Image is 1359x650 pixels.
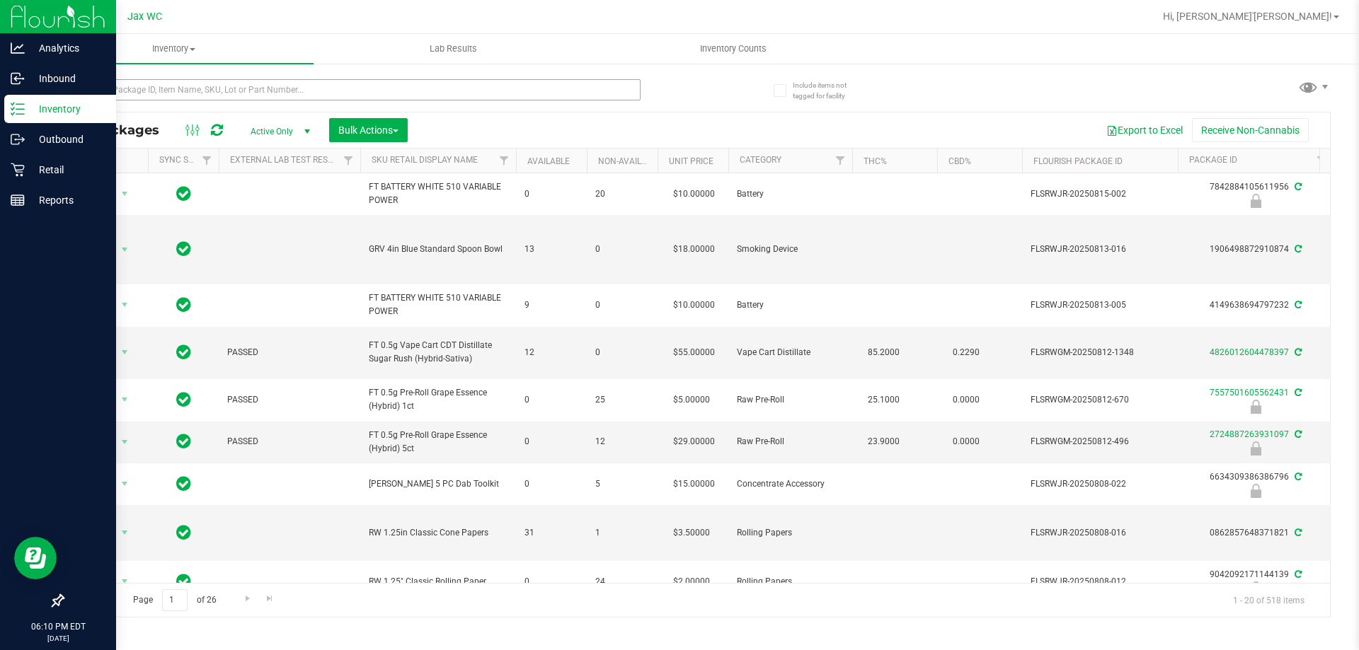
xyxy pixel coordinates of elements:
div: 7842884105611956 [1176,180,1336,208]
span: In Sync [176,474,191,494]
span: 25 [595,393,649,407]
inline-svg: Retail [11,163,25,177]
span: Vape Cart Distillate [737,346,844,359]
span: FLSRWGM-20250812-1348 [1031,346,1169,359]
span: Page of 26 [121,589,228,611]
span: In Sync [176,184,191,204]
span: $55.00000 [666,342,722,363]
span: 0.0000 [946,431,987,452]
span: 9 [524,298,578,312]
span: Raw Pre-Roll [737,435,844,448]
a: External Lab Test Result [230,155,341,165]
div: Launch Hold [1176,441,1336,455]
div: 1906498872910874 [1176,243,1336,256]
span: In Sync [176,571,191,591]
span: PASSED [227,393,352,407]
div: Newly Received [1176,194,1336,208]
span: select [116,571,134,591]
span: select [116,390,134,410]
button: Receive Non-Cannabis [1192,118,1309,142]
span: 0 [524,187,578,201]
span: Sync from Compliance System [1292,244,1302,254]
div: 0862857648371821 [1176,526,1336,540]
p: Analytics [25,40,110,57]
input: 1 [162,589,188,611]
span: FLSRWGM-20250812-670 [1031,393,1169,407]
span: Sync from Compliance System [1292,569,1302,579]
span: select [116,523,134,542]
span: 1 [595,526,649,540]
p: 06:10 PM EDT [6,620,110,633]
span: Jax WC [127,11,162,23]
span: Rolling Papers [737,575,844,588]
span: FLSRWJR-20250813-016 [1031,243,1169,256]
a: 4826012604478397 [1210,347,1289,357]
a: THC% [864,156,887,166]
span: FT BATTERY WHITE 510 VARIABLE POWER [369,180,508,207]
a: Filter [195,149,219,173]
span: 0 [524,393,578,407]
span: Raw Pre-Roll [737,393,844,407]
span: 0 [524,477,578,491]
span: $10.00000 [666,295,722,315]
button: Export to Excel [1097,118,1192,142]
span: 0.0000 [946,390,987,410]
span: Sync from Compliance System [1292,347,1302,357]
span: In Sync [176,523,191,542]
span: Inventory Counts [681,42,786,55]
span: 0.2290 [946,342,987,363]
span: select [116,240,134,260]
a: Sku Retail Display Name [372,155,478,165]
span: Lab Results [411,42,496,55]
span: [PERSON_NAME] 5 PC Dab Toolkit [369,477,508,491]
button: Bulk Actions [329,118,408,142]
span: GRV 4in Blue Standard Spoon Bowl [369,243,508,256]
span: RW 1.25in Classic Cone Papers [369,526,508,540]
span: FLSRWJR-20250808-016 [1031,526,1169,540]
span: $3.50000 [666,523,717,543]
span: RW 1.25" Classic Rolling Paper [369,575,508,588]
span: 1 - 20 of 518 items [1222,589,1316,610]
span: $2.00000 [666,571,717,592]
span: Concentrate Accessory [737,477,844,491]
span: 85.2000 [861,342,907,363]
span: In Sync [176,390,191,410]
span: Rolling Papers [737,526,844,540]
input: Search Package ID, Item Name, SKU, Lot or Part Number... [62,79,641,100]
inline-svg: Inventory [11,102,25,116]
span: FT BATTERY WHITE 510 VARIABLE POWER [369,291,508,318]
span: 0 [595,346,649,359]
iframe: Resource center [14,537,57,579]
a: Go to the next page [237,589,258,608]
a: Filter [1310,149,1334,173]
span: Hi, [PERSON_NAME]'[PERSON_NAME]! [1163,11,1332,22]
span: FLSRWJR-20250808-022 [1031,477,1169,491]
a: Lab Results [314,34,593,64]
span: select [116,295,134,315]
span: In Sync [176,431,191,451]
a: Sync Status [159,155,214,165]
span: In Sync [176,239,191,259]
a: Package ID [1189,155,1237,165]
span: 23.9000 [861,431,907,452]
span: Sync from Compliance System [1292,182,1302,192]
span: 13 [524,243,578,256]
span: Sync from Compliance System [1292,429,1302,439]
span: Bulk Actions [338,124,398,136]
a: Non-Available [598,156,661,166]
span: FLSRWJR-20250813-005 [1031,298,1169,312]
a: CBD% [948,156,971,166]
div: Newly Received [1176,484,1336,498]
span: All Packages [74,122,173,138]
p: Inventory [25,100,110,117]
span: select [116,474,134,494]
inline-svg: Inbound [11,71,25,86]
span: 25.1000 [861,390,907,410]
span: $18.00000 [666,239,722,260]
a: Filter [337,149,360,173]
span: Smoking Device [737,243,844,256]
span: 20 [595,187,649,201]
span: Battery [737,187,844,201]
span: 0 [524,575,578,588]
span: Include items not tagged for facility [793,80,864,101]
